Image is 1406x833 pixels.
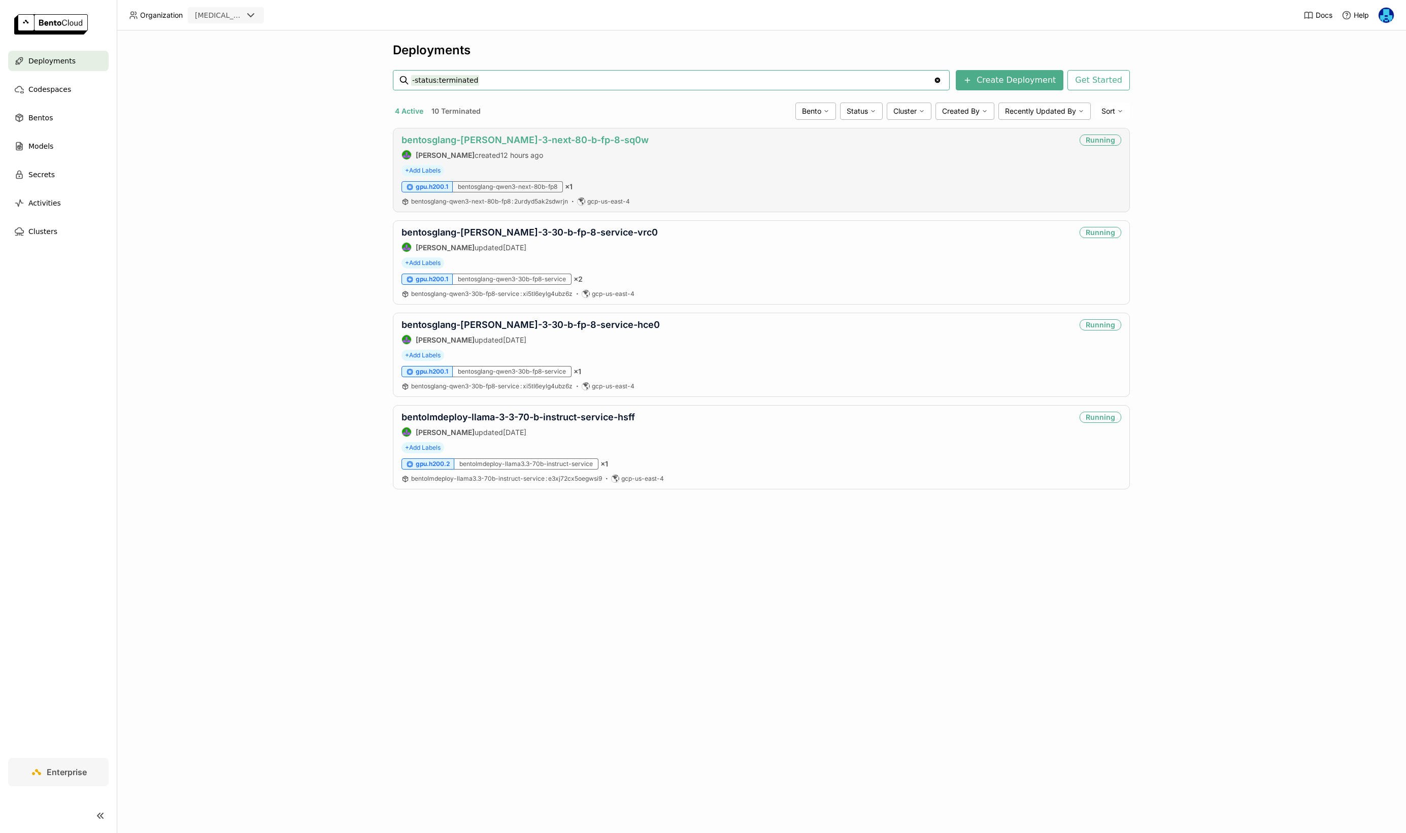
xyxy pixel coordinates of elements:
[416,460,450,468] span: gpu.h200.2
[453,366,572,377] div: bentosglang-qwen3-30b-fp8-service
[416,243,475,252] strong: [PERSON_NAME]
[411,475,602,483] a: bentolmdeploy-llama3.3-70b-instruct-service:e3xj72cx5oegwsi9
[565,182,573,191] span: × 1
[1316,11,1332,20] span: Docs
[1303,10,1332,20] a: Docs
[411,382,573,390] span: bentosglang-qwen3-30b-fp8-service xi5tl6eylg4ubz6z
[411,197,568,205] span: bentosglang-qwen3-next-80b-fp8 2urdyd5ak2sdwrjn
[195,10,243,20] div: [MEDICAL_DATA]
[28,112,53,124] span: Bentos
[600,459,608,469] span: × 1
[574,367,581,376] span: × 1
[512,197,513,205] span: :
[587,197,630,206] span: gcp-us-east-4
[8,51,109,71] a: Deployments
[28,55,76,67] span: Deployments
[411,197,568,206] a: bentosglang-qwen3-next-80b-fp8:2urdyd5ak2sdwrjn
[28,83,71,95] span: Codespaces
[1080,319,1121,330] div: Running
[140,11,183,20] span: Organization
[1101,107,1115,116] span: Sort
[401,427,635,437] div: updated
[411,382,573,390] a: bentosglang-qwen3-30b-fp8-service:xi5tl6eylg4ubz6z
[402,243,411,252] img: Shenyang Zhao
[393,105,425,118] button: 4 Active
[1080,135,1121,146] div: Running
[416,275,448,283] span: gpu.h200.1
[592,382,634,390] span: gcp-us-east-4
[592,290,634,298] span: gcp-us-east-4
[401,350,444,361] span: +Add Labels
[401,319,660,330] a: bentosglang-[PERSON_NAME]-3-30-b-fp-8-service-hce0
[8,136,109,156] a: Models
[1067,70,1130,90] button: Get Started
[401,257,444,269] span: +Add Labels
[411,72,933,88] input: Search
[429,105,483,118] button: 10 Terminated
[28,197,61,209] span: Activities
[621,475,664,483] span: gcp-us-east-4
[887,103,931,120] div: Cluster
[840,103,883,120] div: Status
[1379,8,1394,23] img: Yi Guo
[503,336,526,344] span: [DATE]
[8,758,109,786] a: Enterprise
[500,151,543,159] span: 12 hours ago
[1342,10,1369,20] div: Help
[935,103,994,120] div: Created By
[893,107,917,116] span: Cluster
[416,151,475,159] strong: [PERSON_NAME]
[14,14,88,35] img: logo
[416,368,448,376] span: gpu.h200.1
[411,290,573,297] span: bentosglang-qwen3-30b-fp8-service xi5tl6eylg4ubz6z
[1095,103,1130,120] div: Sort
[416,336,475,344] strong: [PERSON_NAME]
[401,442,444,453] span: +Add Labels
[520,290,522,297] span: :
[28,169,55,181] span: Secrets
[47,767,87,777] span: Enterprise
[28,140,53,152] span: Models
[1354,11,1369,20] span: Help
[933,76,942,84] svg: Clear value
[847,107,868,116] span: Status
[802,107,821,116] span: Bento
[1005,107,1076,116] span: Recently Updated By
[503,243,526,252] span: [DATE]
[998,103,1091,120] div: Recently Updated By
[8,193,109,213] a: Activities
[401,150,649,160] div: created
[8,164,109,185] a: Secrets
[453,181,563,192] div: bentosglang-qwen3-next-80b-fp8
[401,135,649,145] a: bentosglang-[PERSON_NAME]-3-next-80-b-fp-8-sq0w
[401,335,660,345] div: updated
[401,412,635,422] a: bentolmdeploy-llama-3-3-70-b-instruct-service-hsff
[942,107,980,116] span: Created By
[453,274,572,285] div: bentosglang-qwen3-30b-fp8-service
[402,150,411,159] img: Shenyang Zhao
[402,335,411,344] img: Shenyang Zhao
[401,227,658,238] a: bentosglang-[PERSON_NAME]-3-30-b-fp-8-service-vrc0
[416,428,475,437] strong: [PERSON_NAME]
[546,475,547,482] span: :
[416,183,448,191] span: gpu.h200.1
[411,475,602,482] span: bentolmdeploy-llama3.3-70b-instruct-service e3xj72cx5oegwsi9
[1080,412,1121,423] div: Running
[402,427,411,437] img: Shenyang Zhao
[956,70,1063,90] button: Create Deployment
[401,165,444,176] span: +Add Labels
[8,221,109,242] a: Clusters
[503,428,526,437] span: [DATE]
[401,242,658,252] div: updated
[411,290,573,298] a: bentosglang-qwen3-30b-fp8-service:xi5tl6eylg4ubz6z
[244,11,245,21] input: Selected revia.
[454,458,598,470] div: bentolmdeploy-llama3.3-70b-instruct-service
[520,382,522,390] span: :
[795,103,836,120] div: Bento
[8,108,109,128] a: Bentos
[1080,227,1121,238] div: Running
[8,79,109,99] a: Codespaces
[28,225,57,238] span: Clusters
[393,43,1130,58] div: Deployments
[574,275,583,284] span: × 2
